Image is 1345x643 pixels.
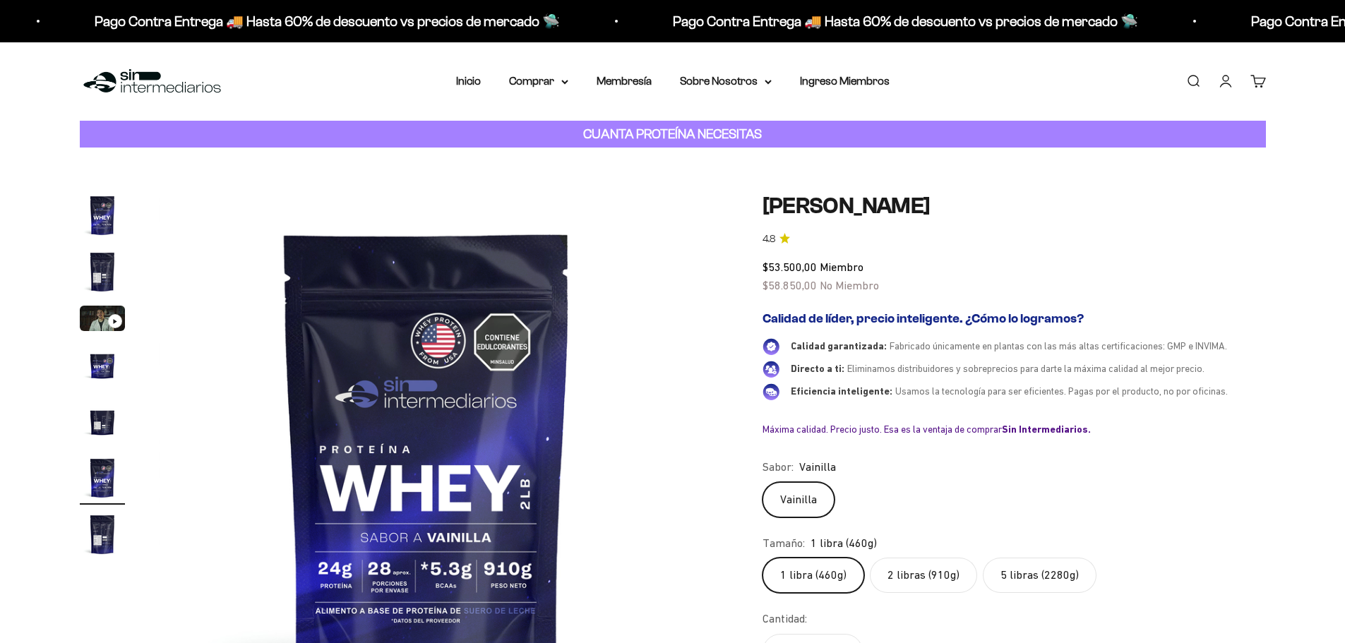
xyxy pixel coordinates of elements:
button: Ir al artículo 4 [80,342,125,392]
button: Ir al artículo 7 [80,512,125,561]
summary: Comprar [509,72,568,90]
img: Calidad garantizada [763,338,779,355]
label: Cantidad: [763,610,807,628]
img: Directo a ti [763,361,779,378]
span: Eliminamos distribuidores y sobreprecios para darte la máxima calidad al mejor precio. [847,363,1204,374]
button: Ir al artículo 5 [80,399,125,448]
h1: [PERSON_NAME] [763,193,1266,220]
h2: Calidad de líder, precio inteligente. ¿Cómo lo logramos? [763,311,1266,327]
legend: Sabor: [763,458,794,476]
span: $58.850,00 [763,279,817,292]
img: Proteína Whey - Vainilla [80,455,125,500]
span: 1 libra (460g) [811,534,877,553]
img: Proteína Whey - Vainilla [80,249,125,294]
span: $53.500,00 [763,260,817,273]
a: Ingreso Miembros [800,75,890,87]
summary: Sobre Nosotros [680,72,772,90]
div: Máxima calidad. Precio justo. Esa es la ventaja de comprar [763,423,1266,435]
span: Usamos la tecnología para ser eficientes. Pagas por el producto, no por oficinas. [895,385,1228,397]
span: Fabricado únicamente en plantas con las más altas certificaciones: GMP e INVIMA. [890,340,1227,351]
span: Directo a ti: [791,363,844,374]
img: Proteína Whey - Vainilla [80,342,125,387]
span: Calidad garantizada: [791,340,887,351]
a: 4.84.8 de 5.0 estrellas [763,232,1266,247]
button: Ir al artículo 1 [80,193,125,242]
span: Miembro [820,260,863,273]
img: Proteína Whey - Vainilla [80,193,125,238]
a: Membresía [597,75,652,87]
a: Inicio [456,75,481,87]
button: Ir al artículo 6 [80,455,125,505]
strong: CUANTA PROTEÍNA NECESITAS [583,126,762,141]
legend: Tamaño: [763,534,805,553]
span: Vainilla [799,458,836,476]
button: Ir al artículo 2 [80,249,125,299]
p: Pago Contra Entrega 🚚 Hasta 60% de descuento vs precios de mercado 🛸 [673,10,1138,32]
span: No Miembro [820,279,879,292]
button: Ir al artículo 3 [80,306,125,335]
img: Proteína Whey - Vainilla [80,399,125,444]
span: Eficiencia inteligente: [791,385,892,397]
p: Pago Contra Entrega 🚚 Hasta 60% de descuento vs precios de mercado 🛸 [95,10,560,32]
span: 4.8 [763,232,775,247]
b: Sin Intermediarios. [1002,423,1091,435]
img: Proteína Whey - Vainilla [80,512,125,557]
img: Eficiencia inteligente [763,383,779,400]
